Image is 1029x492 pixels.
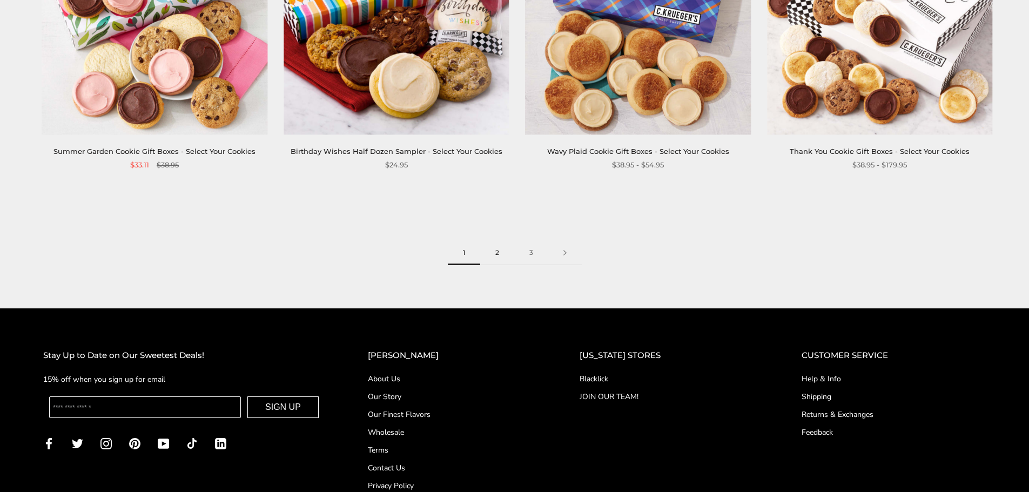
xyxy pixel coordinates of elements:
[72,437,83,449] a: Twitter
[100,437,112,449] a: Instagram
[612,159,664,171] span: $38.95 - $54.95
[480,241,514,265] a: 2
[514,241,548,265] a: 3
[186,437,198,449] a: TikTok
[802,391,986,402] a: Shipping
[368,373,536,385] a: About Us
[53,147,255,156] a: Summer Garden Cookie Gift Boxes - Select Your Cookies
[43,349,325,362] h2: Stay Up to Date on Our Sweetest Deals!
[852,159,907,171] span: $38.95 - $179.95
[368,427,536,438] a: Wholesale
[9,451,112,483] iframe: Sign Up via Text for Offers
[129,437,140,449] a: Pinterest
[547,147,729,156] a: Wavy Plaid Cookie Gift Boxes - Select Your Cookies
[291,147,502,156] a: Birthday Wishes Half Dozen Sampler - Select Your Cookies
[368,409,536,420] a: Our Finest Flavors
[580,391,758,402] a: JOIN OUR TEAM!
[548,241,582,265] a: Next page
[580,349,758,362] h2: [US_STATE] STORES
[368,480,536,491] a: Privacy Policy
[368,349,536,362] h2: [PERSON_NAME]
[790,147,970,156] a: Thank You Cookie Gift Boxes - Select Your Cookies
[158,437,169,449] a: YouTube
[43,437,55,449] a: Facebook
[368,444,536,456] a: Terms
[247,396,319,418] button: SIGN UP
[580,373,758,385] a: Blacklick
[448,241,480,265] span: 1
[49,396,241,418] input: Enter your email
[368,391,536,402] a: Our Story
[368,462,536,474] a: Contact Us
[802,349,986,362] h2: CUSTOMER SERVICE
[157,159,179,171] span: $38.95
[130,159,149,171] span: $33.11
[43,373,325,386] p: 15% off when you sign up for email
[215,437,226,449] a: LinkedIn
[802,409,986,420] a: Returns & Exchanges
[802,373,986,385] a: Help & Info
[385,159,408,171] span: $24.95
[802,427,986,438] a: Feedback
